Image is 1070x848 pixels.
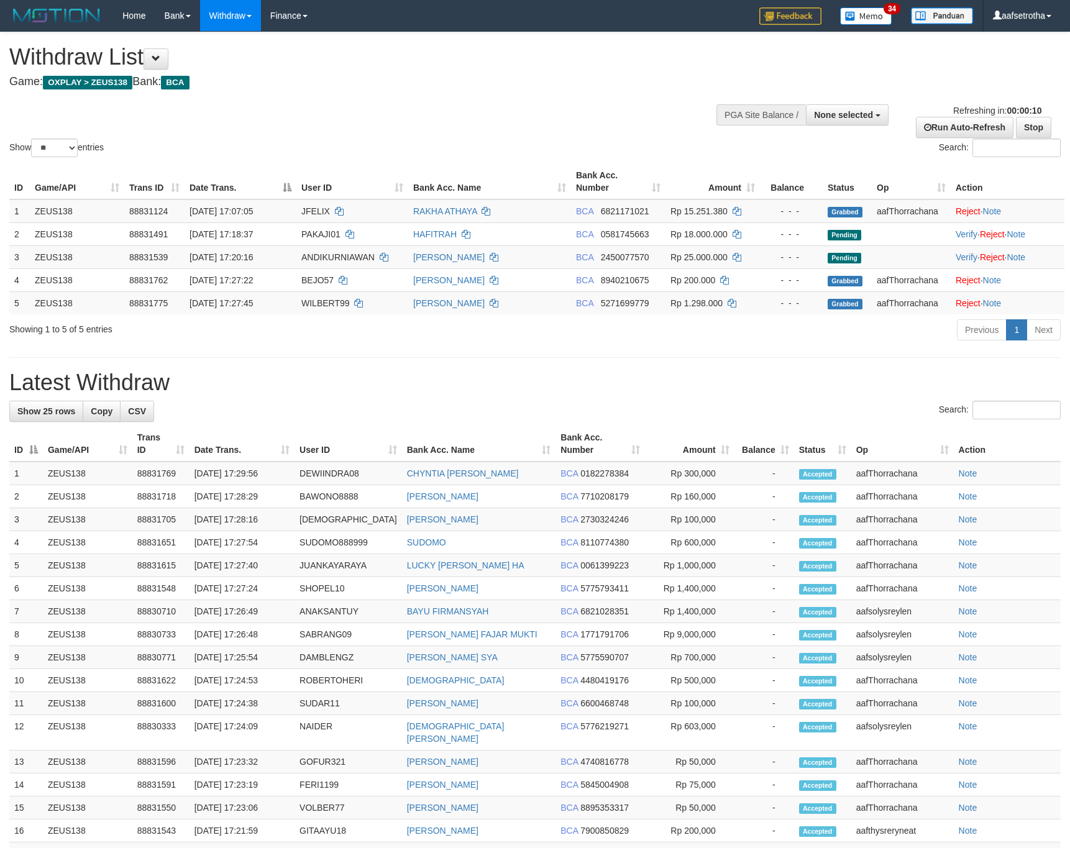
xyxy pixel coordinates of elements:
[951,245,1064,268] td: · ·
[851,600,954,623] td: aafsolysreylen
[9,6,104,25] img: MOTION_logo.png
[580,514,629,524] span: Copy 2730324246 to clipboard
[132,531,190,554] td: 88831651
[734,485,794,508] td: -
[43,669,132,692] td: ZEUS138
[645,554,734,577] td: Rp 1,000,000
[734,531,794,554] td: -
[9,199,30,223] td: 1
[9,600,43,623] td: 7
[560,629,578,639] span: BCA
[734,508,794,531] td: -
[580,560,629,570] span: Copy 0061399223 to clipboard
[716,104,806,125] div: PGA Site Balance /
[407,826,478,836] a: [PERSON_NAME]
[295,646,402,669] td: DAMBLENGZ
[645,669,734,692] td: Rp 500,000
[30,245,124,268] td: ZEUS138
[580,629,629,639] span: Copy 1771791706 to clipboard
[734,692,794,715] td: -
[560,675,578,685] span: BCA
[9,715,43,750] td: 12
[576,206,593,216] span: BCA
[30,268,124,291] td: ZEUS138
[1006,319,1027,340] a: 1
[30,291,124,314] td: ZEUS138
[9,268,30,291] td: 4
[43,76,132,89] span: OXPLAY > ZEUS138
[9,508,43,531] td: 3
[43,646,132,669] td: ZEUS138
[190,692,295,715] td: [DATE] 17:24:38
[645,623,734,646] td: Rp 9,000,000
[43,485,132,508] td: ZEUS138
[120,401,154,422] a: CSV
[953,106,1041,116] span: Refreshing in:
[959,721,977,731] a: Note
[1007,229,1025,239] a: Note
[959,583,977,593] a: Note
[407,537,446,547] a: SUDOMO
[30,164,124,199] th: Game/API: activate to sort column ascending
[407,698,478,708] a: [PERSON_NAME]
[939,139,1061,157] label: Search:
[132,485,190,508] td: 88831718
[295,577,402,600] td: SHOPEL10
[645,577,734,600] td: Rp 1,400,000
[959,698,977,708] a: Note
[765,251,818,263] div: - - -
[840,7,892,25] img: Button%20Memo.svg
[799,699,836,709] span: Accepted
[851,692,954,715] td: aafThorrachana
[560,560,578,570] span: BCA
[132,508,190,531] td: 88831705
[132,554,190,577] td: 88831615
[9,164,30,199] th: ID
[9,370,1061,395] h1: Latest Withdraw
[560,491,578,501] span: BCA
[734,426,794,462] th: Balance: activate to sort column ascending
[560,468,578,478] span: BCA
[765,274,818,286] div: - - -
[190,623,295,646] td: [DATE] 17:26:48
[799,676,836,686] span: Accepted
[9,291,30,314] td: 5
[43,623,132,646] td: ZEUS138
[124,164,185,199] th: Trans ID: activate to sort column ascending
[129,252,168,262] span: 88831539
[580,583,629,593] span: Copy 5775793411 to clipboard
[571,164,665,199] th: Bank Acc. Number: activate to sort column ascending
[132,646,190,669] td: 88830771
[43,531,132,554] td: ZEUS138
[765,228,818,240] div: - - -
[9,139,104,157] label: Show entries
[951,222,1064,245] td: · ·
[190,646,295,669] td: [DATE] 17:25:54
[560,537,578,547] span: BCA
[43,426,132,462] th: Game/API: activate to sort column ascending
[190,252,253,262] span: [DATE] 17:20:16
[665,164,760,199] th: Amount: activate to sort column ascending
[799,653,836,663] span: Accepted
[560,514,578,524] span: BCA
[9,692,43,715] td: 11
[295,623,402,646] td: SABRANG09
[407,652,498,662] a: [PERSON_NAME] SYA
[407,514,478,524] a: [PERSON_NAME]
[959,757,977,767] a: Note
[956,206,981,216] a: Reject
[407,606,489,616] a: BAYU FIRMANSYAH
[9,577,43,600] td: 6
[884,3,900,14] span: 34
[851,646,954,669] td: aafsolysreylen
[956,275,981,285] a: Reject
[734,715,794,750] td: -
[799,561,836,572] span: Accepted
[645,600,734,623] td: Rp 1,400,000
[959,652,977,662] a: Note
[413,298,485,308] a: [PERSON_NAME]
[759,7,821,25] img: Feedback.jpg
[296,164,408,199] th: User ID: activate to sort column ascending
[30,199,124,223] td: ZEUS138
[560,698,578,708] span: BCA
